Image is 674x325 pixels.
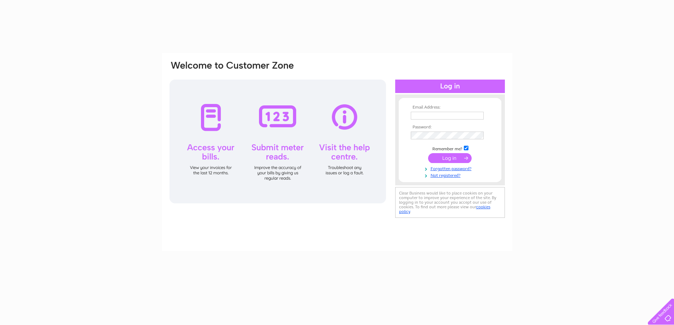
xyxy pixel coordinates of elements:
[428,153,472,163] input: Submit
[395,187,505,218] div: Clear Business would like to place cookies on your computer to improve your experience of the sit...
[409,105,491,110] th: Email Address:
[409,145,491,152] td: Remember me?
[411,165,491,172] a: Forgotten password?
[399,204,490,214] a: cookies policy
[411,172,491,178] a: Not registered?
[409,125,491,130] th: Password:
